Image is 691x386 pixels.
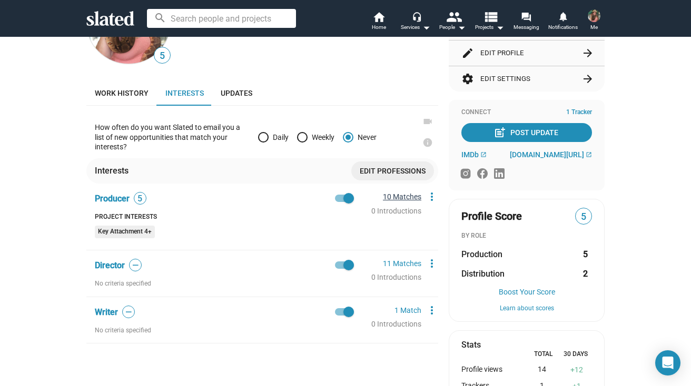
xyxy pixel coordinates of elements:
strong: 5 [583,249,588,260]
div: 0 Introductions [371,272,421,282]
span: Me [590,21,598,34]
mat-icon: more_vert [426,304,438,317]
span: Interests [165,89,204,97]
span: Updates [221,89,252,97]
a: IMDb [461,150,487,159]
span: 5 [134,194,146,204]
button: Open an edit user professions bottom sheet [351,161,434,180]
mat-icon: forum [521,12,531,22]
mat-icon: view_list [483,9,498,24]
a: Home [360,11,397,34]
mat-icon: notifications [558,11,568,21]
span: + [570,365,575,374]
a: Learn more [417,137,438,158]
a: 10 Matches [383,192,421,201]
div: 12 [562,365,592,375]
button: Services [397,11,434,34]
span: Projects [475,21,504,34]
a: [DOMAIN_NAME][URL] [510,150,592,159]
a: Notifications [545,11,581,34]
div: 0 Introductions [371,319,421,329]
p: How often do you want Slated to email you a list of new opportunities that match your interests? [95,123,250,152]
span: 5 [576,210,591,224]
a: Interests [157,80,212,106]
span: — [123,307,134,317]
div: BY ROLE [461,232,592,240]
mat-icon: home [372,11,385,23]
mat-icon: arrow_forward [581,73,594,85]
mat-icon: headset_mic [412,12,421,21]
button: Learn about scores [461,304,592,313]
button: Edit Profile [461,40,592,66]
div: Services [401,21,430,34]
mat-icon: more_vert [426,257,438,270]
div: Interests [95,165,133,176]
a: Updates [212,80,261,106]
span: Producer [95,194,130,204]
mat-icon: arrow_drop_down [420,21,432,34]
button: LuvLeighAn ClarkMe [581,7,607,35]
mat-icon: open_in_new [480,151,487,158]
mat-icon: people [446,9,461,24]
a: 1 Match [394,306,421,314]
div: No criteria specified [95,327,354,335]
div: Total [527,350,559,359]
mat-icon: info [422,137,433,148]
span: Weekly [308,133,334,141]
span: Production [461,249,502,260]
input: Search people and projects [147,9,296,28]
mat-card-title: Stats [461,339,481,350]
mat-icon: videocam [422,116,433,127]
a: 11 Matches [383,259,421,268]
div: Post Update [496,123,558,142]
div: Connect [461,108,592,117]
mat-icon: post_add [493,126,506,139]
div: Profile views [461,365,521,375]
span: Never [353,133,377,141]
div: Project Interests [95,213,354,221]
span: Writer [95,307,118,317]
div: 0 Introductions [371,206,421,216]
a: Messaging [508,11,545,34]
span: Messaging [514,21,539,34]
img: LuvLeighAn Clark [588,9,600,22]
mat-icon: open_in_new [586,151,592,158]
span: Daily [269,133,289,141]
span: [DOMAIN_NAME][URL] [510,150,584,159]
span: Director [95,260,125,270]
mat-icon: settings [461,73,474,85]
strong: 2 [583,268,588,279]
div: Open Intercom Messenger [655,350,680,375]
span: Home [372,21,386,34]
a: Work history [86,80,157,106]
span: 1 Tracker [566,108,592,117]
span: Profile Score [461,209,522,224]
mat-icon: edit [461,47,474,59]
div: No criteria specified [95,280,354,288]
button: Boost Your Score [461,288,592,296]
mat-icon: more_vert [426,190,438,203]
span: Notifications [548,21,578,34]
span: 5 [154,49,170,63]
mat-icon: arrow_drop_down [493,21,506,34]
button: Edit Settings [461,66,592,92]
span: Distribution [461,268,505,279]
mat-chip: Key Attachment 4+ [95,226,155,238]
button: Post Update [461,123,592,142]
span: IMDb [461,150,479,159]
div: 30 Days [559,350,592,359]
span: — [130,260,141,270]
button: Projects [471,11,508,34]
span: Work history [95,89,149,97]
mat-icon: arrow_forward [581,47,594,59]
mat-icon: arrow_drop_down [455,21,468,34]
button: People [434,11,471,34]
span: Edit professions [360,161,426,180]
div: 14 [521,365,561,375]
div: People [439,21,466,34]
